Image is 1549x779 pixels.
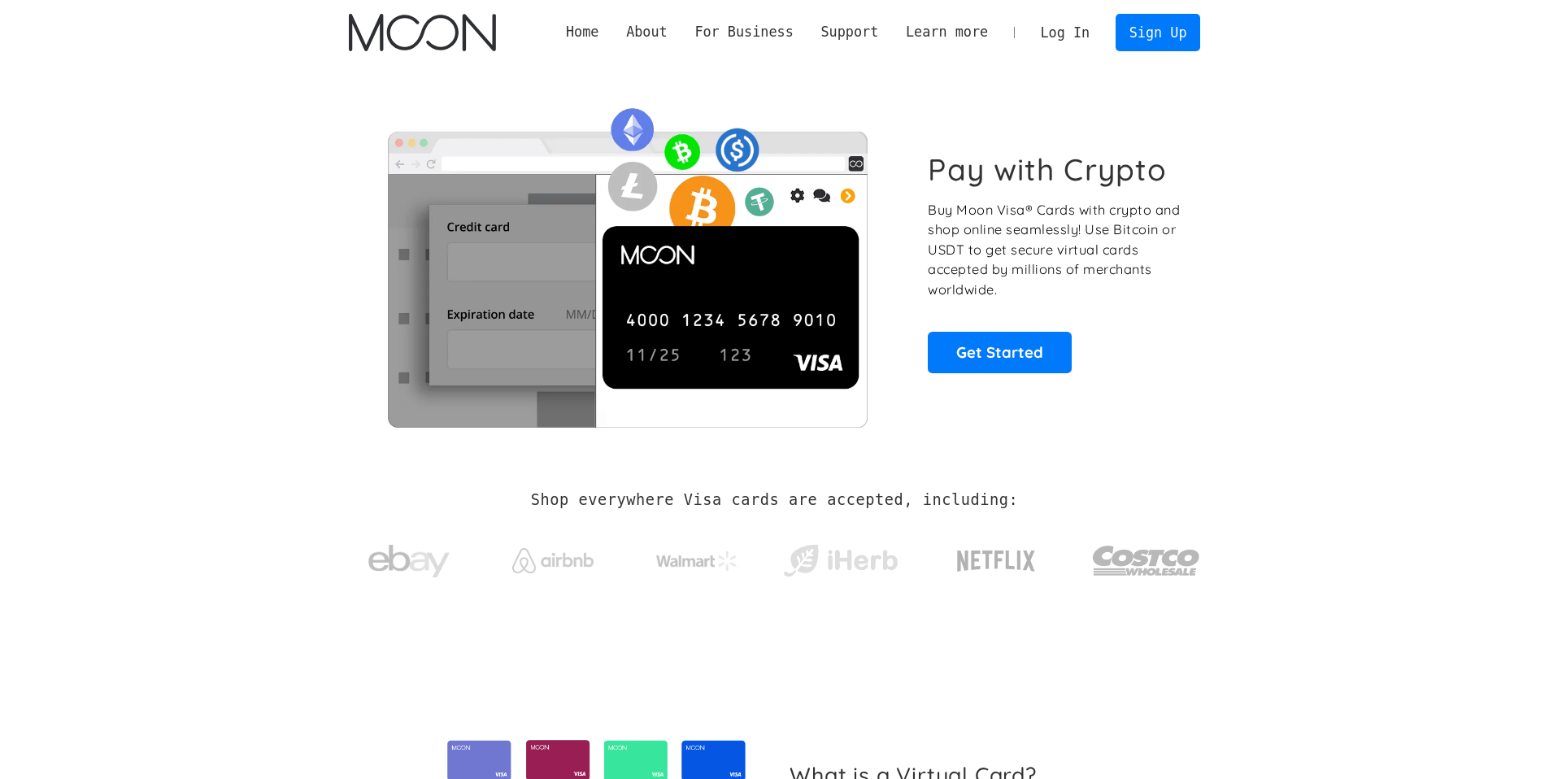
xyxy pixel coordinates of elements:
[924,524,1069,590] a: Netflix
[820,22,878,42] div: Support
[780,540,901,582] img: iHerb
[694,22,793,42] div: For Business
[681,22,807,42] div: For Business
[928,200,1182,300] p: Buy Moon Visa® Cards with crypto and shop online seamlessly! Use Bitcoin or USDT to get secure vi...
[1116,14,1200,50] a: Sign Up
[349,520,470,595] a: ebay
[349,14,496,51] a: home
[906,22,988,42] div: Learn more
[656,551,738,571] img: Walmart
[780,524,901,590] a: iHerb
[368,536,450,587] img: ebay
[928,151,1167,188] h1: Pay with Crypto
[531,491,1018,509] h2: Shop everywhere Visa cards are accepted, including:
[349,14,496,51] img: Moon Logo
[892,22,1002,42] div: Learn more
[1027,15,1103,50] a: Log In
[955,541,1037,581] img: Netflix
[928,332,1072,372] a: Get Started
[636,535,757,579] a: Walmart
[492,532,613,581] a: Airbnb
[1092,530,1201,591] img: Costco
[512,548,594,573] img: Airbnb
[1092,514,1201,599] a: Costco
[807,22,892,42] div: Support
[626,22,668,42] div: About
[552,22,612,42] a: Home
[349,97,906,427] img: Moon Cards let you spend your crypto anywhere Visa is accepted.
[612,22,681,42] div: About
